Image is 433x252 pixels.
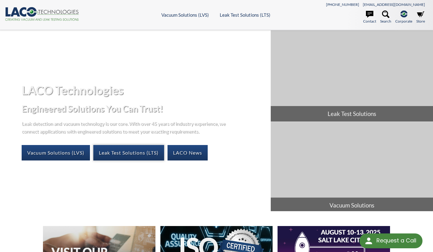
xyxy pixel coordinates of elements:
span: Corporate [395,18,412,24]
a: Contact [363,11,376,24]
div: Request a Call [376,233,416,248]
img: round button [364,236,374,246]
a: Leak Test Solutions (LTS) [220,12,270,18]
a: LACO News [168,145,208,160]
h1: LACO Technologies [22,83,266,98]
a: Vacuum Solutions [271,122,433,213]
span: Vacuum Solutions [271,198,433,213]
a: [EMAIL_ADDRESS][DOMAIN_NAME] [363,2,425,7]
div: Request a Call [359,233,422,248]
h2: Engineered Solutions You Can Trust! [22,103,266,114]
span: Leak Test Solutions [271,106,433,122]
a: Leak Test Solutions [271,30,433,122]
a: Vacuum Solutions (LVS) [161,12,209,18]
a: Search [380,11,391,24]
a: Leak Test Solutions (LTS) [93,145,164,160]
a: Vacuum Solutions (LVS) [22,145,90,160]
a: [PHONE_NUMBER] [326,2,359,7]
a: Store [416,11,425,24]
p: Leak detection and vacuum technology is our core. With over 45 years of industry experience, we c... [22,119,229,135]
